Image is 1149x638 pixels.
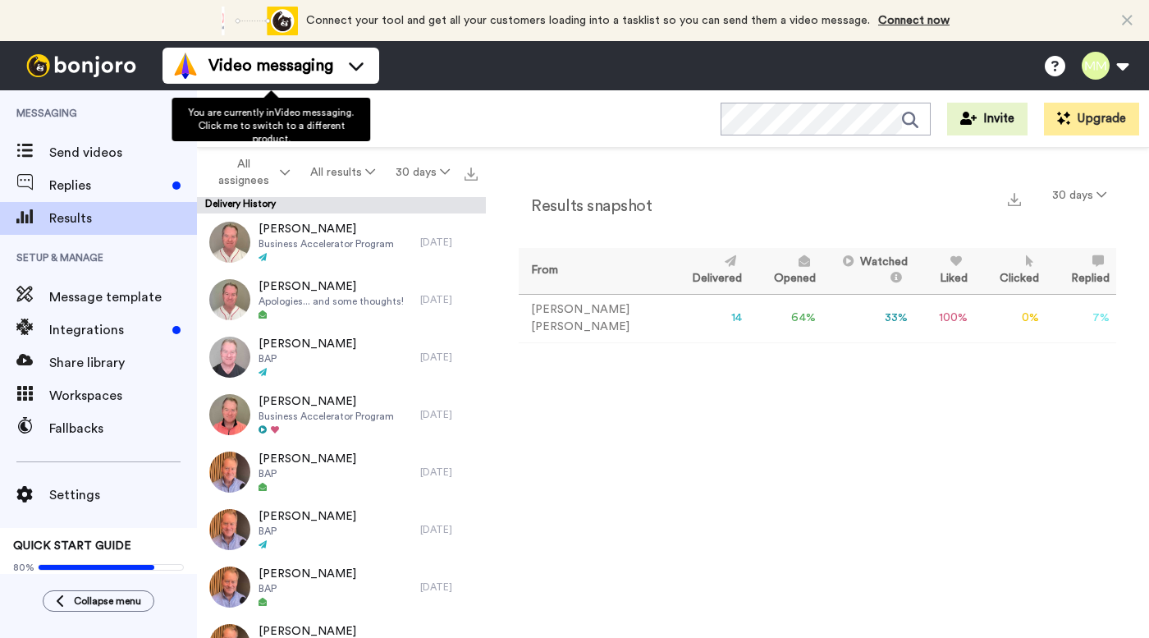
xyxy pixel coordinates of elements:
span: Connect your tool and get all your customers loading into a tasklist so you can send them a video... [306,15,870,26]
td: 0 % [974,294,1046,342]
img: export.svg [1008,193,1021,206]
span: Results [49,209,197,228]
img: 893ae91c-3848-48b6-8279-fd8ea590b3cd-thumb.jpg [209,452,250,493]
span: Collapse menu [74,594,141,608]
span: [PERSON_NAME] [259,393,394,410]
span: [PERSON_NAME] [259,278,404,295]
th: Liked [914,248,974,294]
td: 33 % [822,294,915,342]
div: Delivery History [197,197,486,213]
span: Apologies... and some thoughts! [259,295,404,308]
button: 30 days [1042,181,1116,210]
th: From [519,248,666,294]
div: [DATE] [420,236,478,249]
span: QUICK START GUIDE [13,540,131,552]
span: BAP [259,525,356,538]
a: [PERSON_NAME]Business Accelerator Program[DATE] [197,386,486,443]
th: Watched [822,248,915,294]
th: Opened [748,248,822,294]
button: All assignees [200,149,300,195]
img: d4a71aab-3678-493b-96e9-9ffddd6c5fef-thumb.jpg [209,222,250,263]
span: Workspaces [49,386,197,406]
a: Connect now [878,15,950,26]
img: export.svg [465,168,478,181]
img: bj-logo-header-white.svg [20,54,143,77]
img: f9a1e324-c8c7-4048-83d6-9f91b00c71e4-thumb.jpg [209,337,250,378]
td: 14 [666,294,748,342]
td: [PERSON_NAME] [PERSON_NAME] [519,294,666,342]
a: [PERSON_NAME]Business Accelerator Program[DATE] [197,213,486,271]
span: Replies [49,176,166,195]
a: [PERSON_NAME]Apologies... and some thoughts![DATE] [197,271,486,328]
span: BAP [259,352,356,365]
button: Invite [947,103,1028,135]
span: [PERSON_NAME] [259,336,356,352]
div: [DATE] [420,466,478,479]
button: Collapse menu [43,590,154,612]
span: [PERSON_NAME] [259,566,356,582]
span: [PERSON_NAME] [259,508,356,525]
div: [DATE] [420,581,478,594]
img: 774417e3-27aa-4421-8160-8d542b8b9639-thumb.jpg [209,509,250,550]
div: [DATE] [420,408,478,421]
img: 5e96716e-4298-430e-aca0-d9f3f8f7f1b5-thumb.jpg [209,279,250,320]
td: 100 % [914,294,974,342]
img: bb0f3d4e-8ffa-45df-bc7d-8f04b68115da-thumb.jpg [209,567,250,608]
a: [PERSON_NAME]BAP[DATE] [197,328,486,386]
span: Settings [49,485,197,505]
span: [PERSON_NAME] [259,451,356,467]
span: BAP [259,467,356,480]
span: Share library [49,353,197,373]
span: All assignees [210,156,277,189]
span: Business Accelerator Program [259,410,394,423]
img: 9e043665-3c67-4435-8631-b63694811130-thumb.jpg [209,394,250,435]
h2: Results snapshot [519,197,652,215]
a: [PERSON_NAME]BAP[DATE] [197,443,486,501]
span: 80% [13,561,34,574]
span: BAP [259,582,356,595]
div: [DATE] [420,293,478,306]
button: Upgrade [1044,103,1139,135]
a: [PERSON_NAME]BAP[DATE] [197,558,486,616]
div: [DATE] [420,351,478,364]
div: animation [208,7,298,35]
span: [PERSON_NAME] [259,221,394,237]
td: 7 % [1046,294,1116,342]
div: [DATE] [420,523,478,536]
th: Clicked [974,248,1046,294]
span: You are currently in Video messaging . Click me to switch to a different product. [188,108,354,144]
button: Export a summary of each team member’s results that match this filter now. [1003,186,1026,210]
button: All results [300,158,386,187]
th: Replied [1046,248,1116,294]
td: 64 % [748,294,822,342]
span: Business Accelerator Program [259,237,394,250]
a: [PERSON_NAME]BAP[DATE] [197,501,486,558]
span: Fallbacks [49,419,197,438]
span: Video messaging [208,54,333,77]
th: Delivered [666,248,748,294]
button: 30 days [385,158,460,187]
span: Integrations [49,320,166,340]
span: Send videos [49,143,197,163]
button: Export all results that match these filters now. [460,160,483,185]
span: Message template [49,287,197,307]
img: vm-color.svg [172,53,199,79]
